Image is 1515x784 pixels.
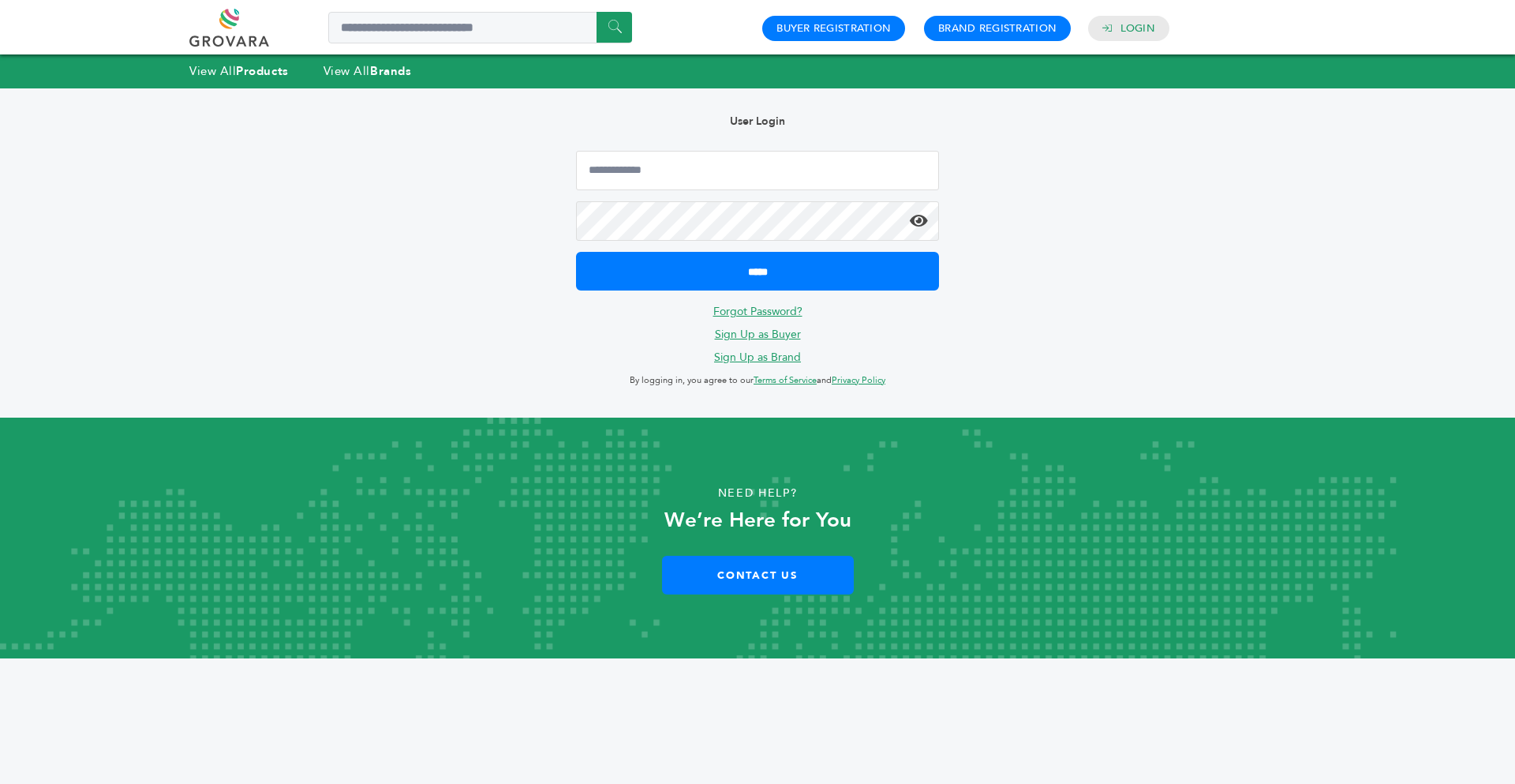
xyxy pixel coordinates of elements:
[324,63,412,79] a: View AllBrands
[776,21,891,36] a: Buyer Registration
[576,201,939,241] input: Password
[370,63,411,79] strong: Brands
[832,374,885,386] a: Privacy Policy
[664,506,851,535] strong: We’re Here for You
[713,304,802,319] a: Forgot Password?
[236,63,288,79] strong: Products
[662,556,854,595] a: Contact Us
[730,114,785,129] b: User Login
[328,12,632,43] input: Search a product or brand...
[76,482,1439,505] p: Need Help?
[189,63,289,79] a: View AllProducts
[754,374,817,386] a: Terms of Service
[714,350,801,365] a: Sign Up as Brand
[1120,21,1155,36] a: Login
[576,371,939,390] p: By logging in, you agree to our and
[938,21,1057,36] a: Brand Registration
[715,327,801,342] a: Sign Up as Buyer
[576,151,939,190] input: Email Address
